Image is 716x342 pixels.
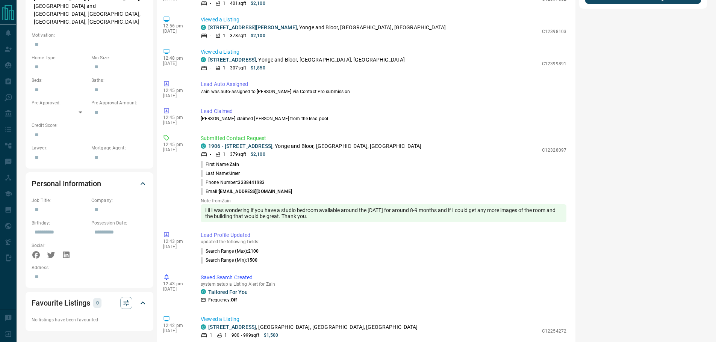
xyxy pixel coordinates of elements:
[91,54,147,61] p: Min Size:
[91,220,147,226] p: Possession Date:
[230,32,246,39] p: 378 sqft
[232,332,259,339] p: 900 - 999 sqft
[32,178,101,190] h2: Personal Information
[201,88,566,95] p: Zain was auto-assigned to [PERSON_NAME] via Contact Pro submission
[223,65,226,71] p: 1
[32,32,147,39] p: Motivation:
[163,328,189,333] p: [DATE]
[208,142,421,150] p: , Yonge and Bloor, [GEOGRAPHIC_DATA], [GEOGRAPHIC_DATA]
[163,93,189,98] p: [DATE]
[32,122,147,129] p: Credit Score:
[247,258,257,263] span: 1500
[201,324,206,330] div: condos.ca
[95,299,99,307] p: 0
[201,198,566,203] p: Note from Zain
[201,315,566,323] p: Viewed a Listing
[163,244,189,249] p: [DATE]
[201,57,206,62] div: condos.ca
[32,77,88,84] p: Beds:
[91,99,147,106] p: Pre-Approval Amount:
[201,239,566,244] p: updated the following fields:
[32,297,90,309] h2: Favourite Listings
[264,332,279,339] p: $1,500
[32,99,88,106] p: Pre-Approved:
[201,25,206,30] div: condos.ca
[208,297,237,303] p: Frequency:
[208,24,297,30] a: [STREET_ADDRESS][PERSON_NAME]
[201,16,566,24] p: Viewed a Listing
[32,294,147,312] div: Favourite Listings0
[208,323,418,331] p: , [GEOGRAPHIC_DATA], [GEOGRAPHIC_DATA], [GEOGRAPHIC_DATA]
[163,88,189,93] p: 12:45 pm
[32,264,147,271] p: Address:
[91,197,147,204] p: Company:
[201,204,566,222] div: Hi I was wondering if you have a studio bedroom available around the [DATE] for around 8-9 months...
[91,145,147,151] p: Mortgage Agent:
[210,32,211,39] p: -
[248,249,259,254] span: 2100
[210,332,212,339] p: 1
[201,170,240,177] p: Last Name:
[201,188,292,195] p: Email:
[238,180,265,185] span: 3338441983
[542,328,566,334] p: C12254272
[208,289,248,295] a: Tailored For You
[32,316,147,323] p: No listings have been favourited
[163,115,189,120] p: 12:45 pm
[210,151,211,158] p: -
[163,323,189,328] p: 12:42 pm
[223,32,226,39] p: 1
[163,281,189,286] p: 12:43 pm
[201,107,566,115] p: Lead Claimed
[201,115,566,122] p: [PERSON_NAME] claimed [PERSON_NAME] from the lead pool
[224,332,227,339] p: 1
[163,120,189,125] p: [DATE]
[230,162,239,167] span: Zain
[163,147,189,152] p: [DATE]
[201,161,239,168] p: First Name:
[32,242,88,249] p: Social:
[32,197,88,204] p: Job Title:
[542,147,566,154] p: C12328097
[231,297,237,303] strong: Off
[163,23,189,29] p: 12:56 pm
[210,65,211,71] p: -
[230,151,246,158] p: 379 sqft
[208,324,256,330] a: [STREET_ADDRESS]
[163,29,189,34] p: [DATE]
[542,60,566,67] p: C12399891
[201,248,259,255] p: Search Range (Max) :
[208,57,256,63] a: [STREET_ADDRESS]
[201,274,566,282] p: Saved Search Created
[163,61,189,66] p: [DATE]
[32,145,88,151] p: Lawyer:
[208,143,272,149] a: 1906 - [STREET_ADDRESS]
[201,289,206,294] div: condos.ca
[201,134,566,142] p: Submitted Contact Request
[32,220,88,226] p: Birthday:
[91,77,147,84] p: Baths:
[223,151,226,158] p: 1
[201,179,265,186] p: Phone Number:
[32,175,147,193] div: Personal Information
[163,239,189,244] p: 12:43 pm
[201,231,566,239] p: Lead Profile Updated
[251,32,265,39] p: $2,100
[201,143,206,149] div: condos.ca
[163,286,189,292] p: [DATE]
[251,151,265,158] p: $2,100
[201,48,566,56] p: Viewed a Listing
[230,65,246,71] p: 307 sqft
[542,28,566,35] p: C12398103
[163,142,189,147] p: 12:45 pm
[201,257,258,264] p: Search Range (Min) :
[208,24,446,32] p: , Yonge and Bloor, [GEOGRAPHIC_DATA], [GEOGRAPHIC_DATA]
[32,54,88,61] p: Home Type:
[208,56,405,64] p: , Yonge and Bloor, [GEOGRAPHIC_DATA], [GEOGRAPHIC_DATA]
[201,282,566,287] p: system setup a Listing Alert for Zain
[251,65,265,71] p: $1,850
[219,189,292,194] span: [EMAIL_ADDRESS][DOMAIN_NAME]
[201,80,566,88] p: Lead Auto Assigned
[163,56,189,61] p: 12:48 pm
[229,171,240,176] span: Umer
